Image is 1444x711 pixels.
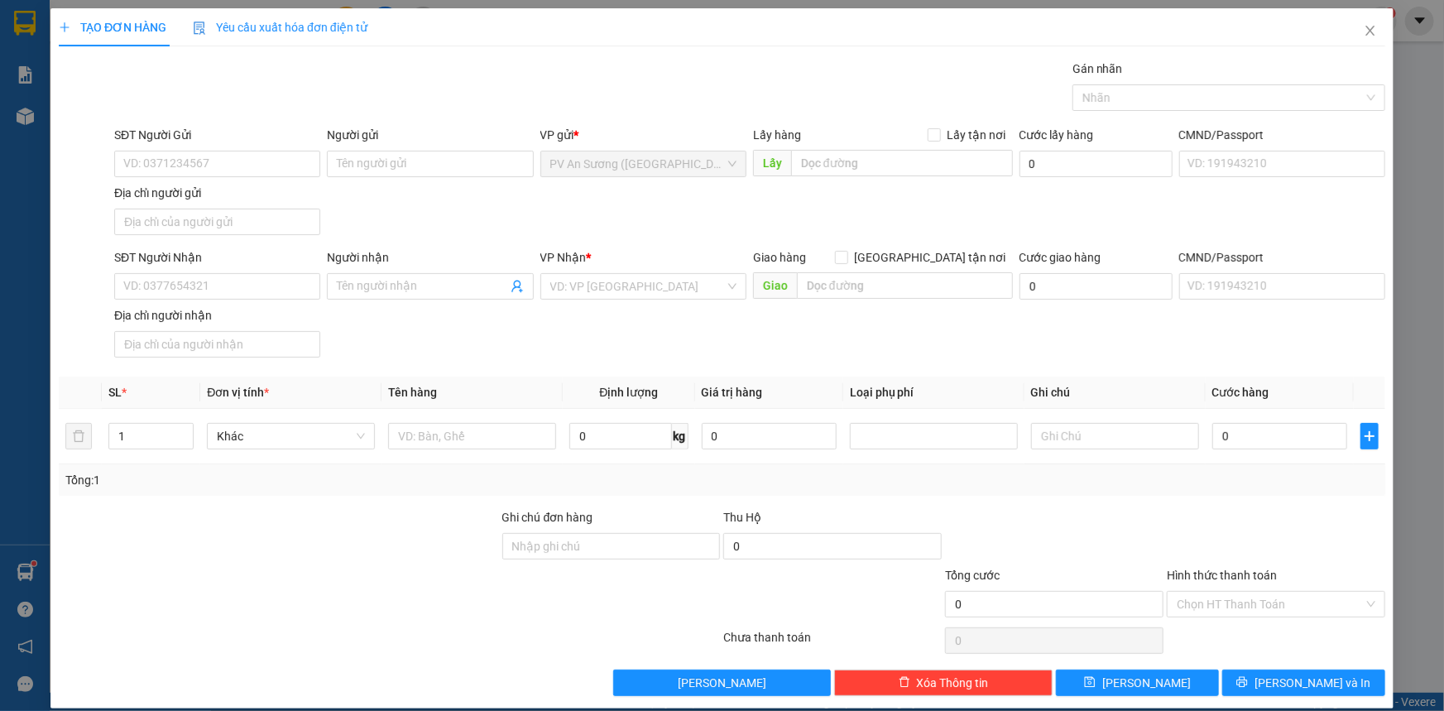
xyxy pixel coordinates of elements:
[1361,430,1378,443] span: plus
[1364,24,1377,37] span: close
[207,386,269,399] span: Đơn vị tính
[848,248,1013,267] span: [GEOGRAPHIC_DATA] tận nơi
[941,126,1013,144] span: Lấy tận nơi
[327,248,533,267] div: Người nhận
[1056,670,1219,696] button: save[PERSON_NAME]
[753,150,791,176] span: Lấy
[511,280,524,293] span: user-add
[791,150,1013,176] input: Dọc đường
[613,670,832,696] button: [PERSON_NAME]
[723,511,761,524] span: Thu Hộ
[540,251,587,264] span: VP Nhận
[1179,248,1385,267] div: CMND/Passport
[899,676,910,689] span: delete
[797,272,1013,299] input: Dọc đường
[388,423,556,449] input: VD: Bàn, Ghế
[753,272,797,299] span: Giao
[1024,377,1206,409] th: Ghi chú
[114,248,320,267] div: SĐT Người Nhận
[114,209,320,235] input: Địa chỉ của người gửi
[1072,62,1123,75] label: Gán nhãn
[1019,151,1173,177] input: Cước lấy hàng
[1360,423,1379,449] button: plus
[193,21,367,34] span: Yêu cầu xuất hóa đơn điện tử
[1347,8,1394,55] button: Close
[550,151,736,176] span: PV An Sương (Hàng Hóa)
[834,670,1053,696] button: deleteXóa Thông tin
[59,21,166,34] span: TẠO ĐƠN HÀNG
[193,22,206,35] img: icon
[114,126,320,144] div: SĐT Người Gửi
[753,128,801,142] span: Lấy hàng
[722,628,944,657] div: Chưa thanh toán
[65,471,558,489] div: Tổng: 1
[1222,670,1385,696] button: printer[PERSON_NAME] và In
[702,423,837,449] input: 0
[702,386,763,399] span: Giá trị hàng
[753,251,806,264] span: Giao hàng
[114,184,320,202] div: Địa chỉ người gửi
[1237,676,1249,689] span: printer
[1019,251,1101,264] label: Cước giao hàng
[540,126,746,144] div: VP gửi
[1167,569,1277,582] label: Hình thức thanh toán
[1212,386,1269,399] span: Cước hàng
[1179,126,1385,144] div: CMND/Passport
[599,386,658,399] span: Định lượng
[672,423,688,449] span: kg
[388,386,437,399] span: Tên hàng
[945,569,1000,582] span: Tổng cước
[1031,423,1199,449] input: Ghi Chú
[114,331,320,358] input: Địa chỉ của người nhận
[114,306,320,324] div: Địa chỉ người nhận
[1019,128,1094,142] label: Cước lấy hàng
[1019,273,1173,300] input: Cước giao hàng
[843,377,1024,409] th: Loại phụ phí
[502,511,593,524] label: Ghi chú đơn hàng
[217,424,365,449] span: Khác
[59,22,70,33] span: plus
[1102,674,1191,692] span: [PERSON_NAME]
[502,533,721,560] input: Ghi chú đơn hàng
[327,126,533,144] div: Người gửi
[1084,676,1096,689] span: save
[65,423,92,449] button: delete
[1255,674,1371,692] span: [PERSON_NAME] và In
[917,674,989,692] span: Xóa Thông tin
[108,386,122,399] span: SL
[678,674,766,692] span: [PERSON_NAME]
